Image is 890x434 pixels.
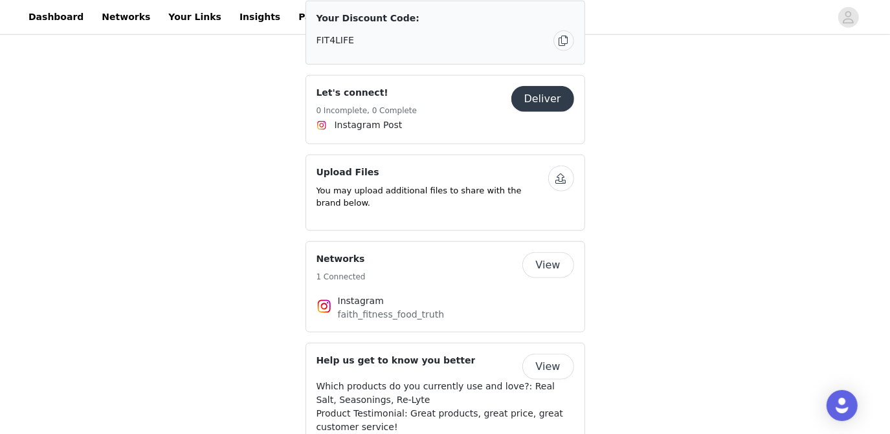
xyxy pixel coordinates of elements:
img: Instagram Icon [317,120,327,131]
div: Open Intercom Messenger [827,390,858,421]
h4: Help us get to know you better [317,354,476,367]
span: Your Discount Code: [317,12,419,25]
span: FIT4LIFE [317,34,354,47]
img: Instagram Icon [317,299,332,314]
h4: Let's connect! [317,86,417,100]
a: Insights [232,3,288,32]
h4: Networks [317,252,366,266]
p: You may upload additional files to share with the brand below. [317,184,548,210]
button: Deliver [511,86,574,112]
h5: 1 Connected [317,271,366,283]
a: Dashboard [21,3,91,32]
h4: Instagram [338,294,553,308]
div: Let's connect! [306,75,585,144]
p: faith_fitness_food_truth [338,308,553,321]
a: Your Links [161,3,229,32]
span: Product Testimonial: Great products, great price, great customer service! [317,408,563,432]
h5: 0 Incomplete, 0 Complete [317,105,417,116]
button: View [522,354,574,380]
div: Networks [306,241,585,332]
div: avatar [842,7,854,28]
a: Payouts [291,3,347,32]
span: Which products do you currently use and love?: Real Salt, Seasonings, Re-Lyte [317,381,555,405]
span: Instagram Post [335,118,403,132]
a: Networks [94,3,158,32]
button: View [522,252,574,278]
h4: Upload Files [317,166,548,179]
